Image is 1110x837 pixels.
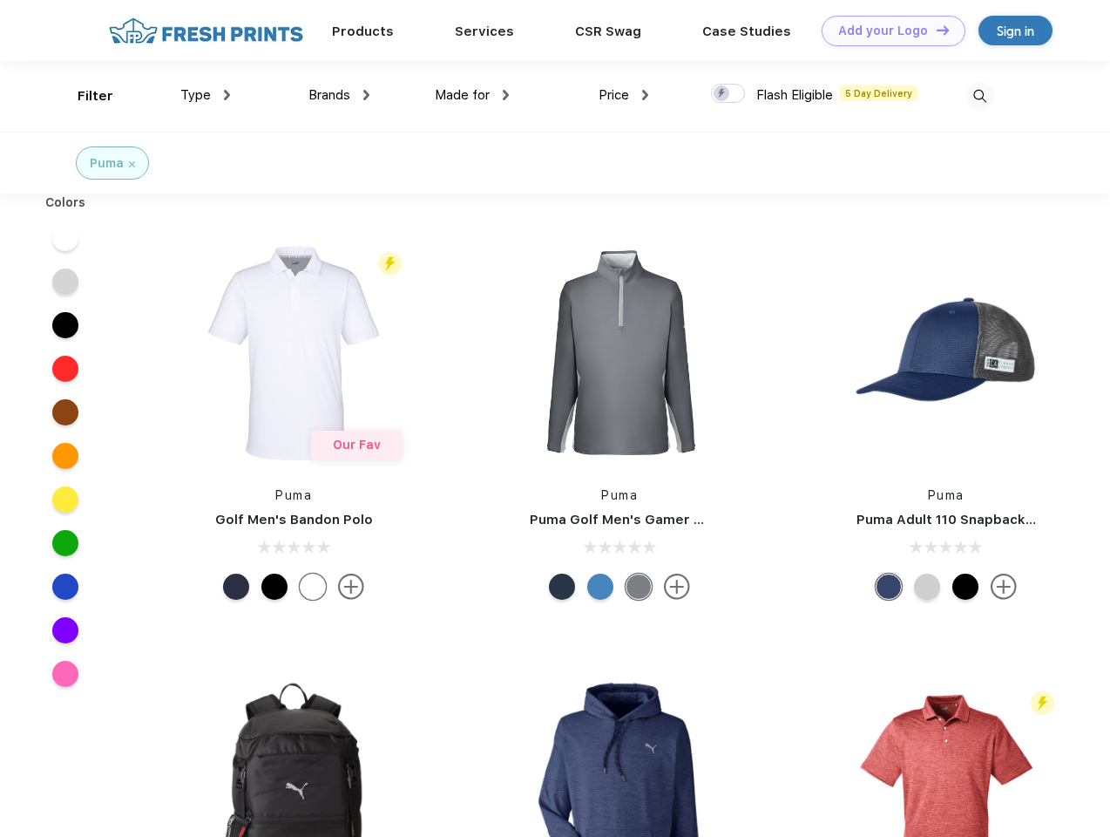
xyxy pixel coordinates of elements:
img: dropdown.png [363,90,369,100]
img: dropdown.png [224,90,230,100]
a: Services [455,24,514,39]
a: Products [332,24,394,39]
span: Price [599,87,629,103]
div: Navy Blazer [549,574,575,600]
span: Brands [308,87,350,103]
div: Navy Blazer [223,574,249,600]
img: func=resize&h=266 [830,237,1062,469]
img: flash_active_toggle.svg [378,252,402,276]
span: Type [180,87,211,103]
div: Puma Black [261,574,288,600]
div: Colors [32,194,99,212]
img: filter_cancel.svg [129,161,135,167]
img: func=resize&h=266 [178,237,409,469]
div: Filter [78,86,113,106]
a: Puma [275,488,312,502]
img: flash_active_toggle.svg [1031,691,1054,715]
div: Bright White [300,574,326,600]
img: fo%20logo%202.webp [104,16,308,46]
div: Pma Blk Pma Blk [952,574,978,600]
img: more.svg [664,574,690,600]
span: Our Fav [333,438,381,452]
div: Add your Logo [838,24,928,38]
img: DT [937,25,949,35]
a: Sign in [978,16,1052,45]
img: func=resize&h=266 [504,237,735,469]
img: more.svg [338,574,364,600]
a: Puma [928,488,964,502]
div: Quiet Shade [626,574,652,600]
img: more.svg [991,574,1017,600]
div: Peacoat with Qut Shd [876,574,902,600]
a: Golf Men's Bandon Polo [215,512,373,527]
span: Made for [435,87,490,103]
div: Sign in [997,21,1034,41]
a: Puma Golf Men's Gamer Golf Quarter-Zip [530,512,805,527]
a: CSR Swag [575,24,641,39]
img: dropdown.png [642,90,648,100]
div: Bright Cobalt [587,574,613,600]
div: Puma [90,154,124,173]
a: Puma [601,488,638,502]
img: dropdown.png [503,90,509,100]
span: Flash Eligible [756,87,833,103]
div: Quarry Brt Whit [914,574,940,600]
img: desktop_search.svg [965,82,994,111]
span: 5 Day Delivery [840,85,917,101]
